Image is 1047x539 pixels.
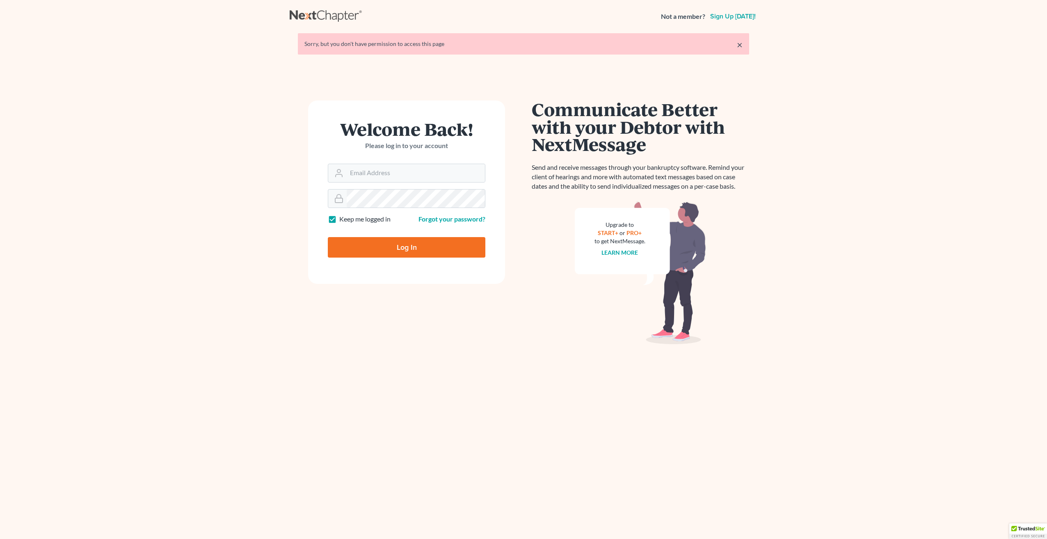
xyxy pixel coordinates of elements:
a: × [737,40,743,50]
p: Please log in to your account [328,141,485,151]
a: PRO+ [627,229,642,236]
div: TrustedSite Certified [1009,523,1047,539]
h1: Communicate Better with your Debtor with NextMessage [532,100,749,153]
img: nextmessage_bg-59042aed3d76b12b5cd301f8e5b87938c9018125f34e5fa2b7a6b67550977c72.svg [575,201,706,345]
a: Forgot your password? [418,215,485,223]
div: to get NextMessage. [594,237,645,245]
input: Log In [328,237,485,258]
strong: Not a member? [661,12,705,21]
a: START+ [598,229,619,236]
div: Sorry, but you don't have permission to access this page [304,40,743,48]
div: Upgrade to [594,221,645,229]
a: Sign up [DATE]! [709,13,757,20]
h1: Welcome Back! [328,120,485,138]
span: or [620,229,626,236]
input: Email Address [347,164,485,182]
p: Send and receive messages through your bankruptcy software. Remind your client of hearings and mo... [532,163,749,191]
label: Keep me logged in [339,215,391,224]
a: Learn more [602,249,638,256]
